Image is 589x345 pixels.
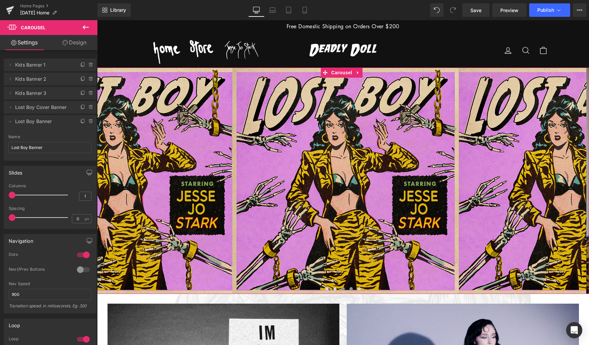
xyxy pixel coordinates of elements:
span: px [85,217,90,221]
span: Carousel [21,25,45,30]
span: Carousel [233,47,257,57]
span: Kids Banner 1 [15,59,72,71]
div: Slides [9,166,22,176]
div: Loop [9,336,70,343]
span: Kids Banner 2 [15,73,72,85]
div: Loop [9,319,20,328]
div: Name [8,135,92,139]
button: Redo [446,3,460,17]
span: Lost Boy Cover Banner [15,101,72,114]
a: Mobile [297,3,313,17]
a: Tablet [281,3,297,17]
a: Home Pages [20,3,97,9]
a: New Library [97,3,131,17]
button: Publish [529,3,570,17]
div: Navigation [9,234,33,244]
div: Nav Speed [9,281,91,286]
a: Design [50,35,99,50]
span: Library [110,7,126,13]
a: Preview [492,3,527,17]
div: Dots [9,252,70,259]
div: Spacing [9,206,91,211]
span: Kids Banner 3 [15,87,72,100]
div: Columns [9,184,91,188]
span: Save [470,7,481,14]
a: Laptop [264,3,281,17]
div: Transition speed. in miliseconds. Eg: 300 [9,303,91,313]
span: [DATE] Home [20,10,49,15]
a: Desktop [248,3,264,17]
div: Next/Prev Buttons [9,267,70,274]
img: Deadly Doll [212,24,280,36]
span: Lost Boy Banner [15,115,72,128]
span: Preview [500,7,518,14]
button: Undo [430,3,444,17]
a: Expand / Collapse [257,47,265,57]
div: Open Intercom Messenger [566,322,582,338]
button: More [573,3,586,17]
span: Publish [537,7,554,13]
